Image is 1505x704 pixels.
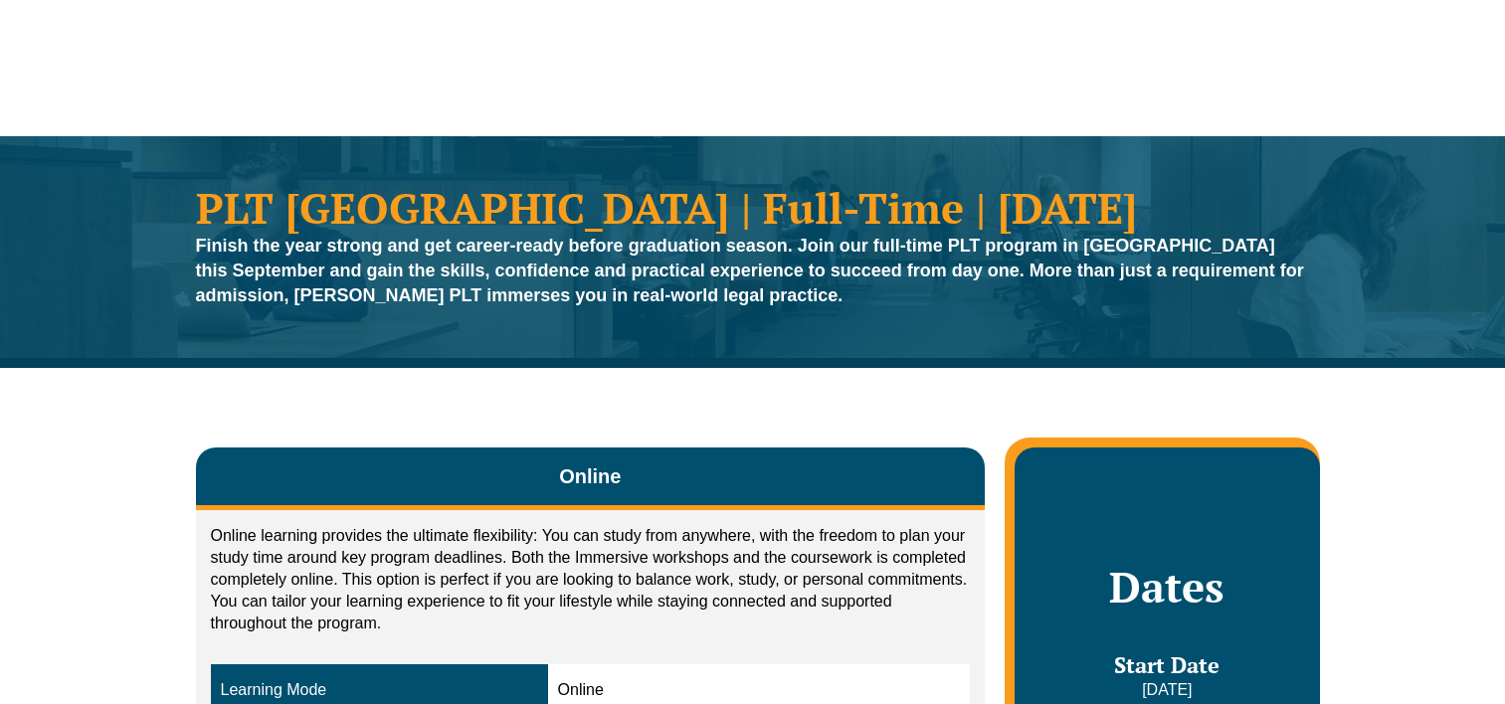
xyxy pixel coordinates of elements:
div: Learning Mode [221,679,538,702]
span: Start Date [1114,650,1220,679]
span: Online [559,462,621,490]
p: [DATE] [1035,679,1299,701]
strong: Finish the year strong and get career-ready before graduation season. Join our full-time PLT prog... [196,236,1304,305]
h1: PLT [GEOGRAPHIC_DATA] | Full-Time | [DATE] [196,186,1310,229]
div: Online [558,679,961,702]
h2: Dates [1035,562,1299,612]
p: Online learning provides the ultimate flexibility: You can study from anywhere, with the freedom ... [211,525,971,634]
